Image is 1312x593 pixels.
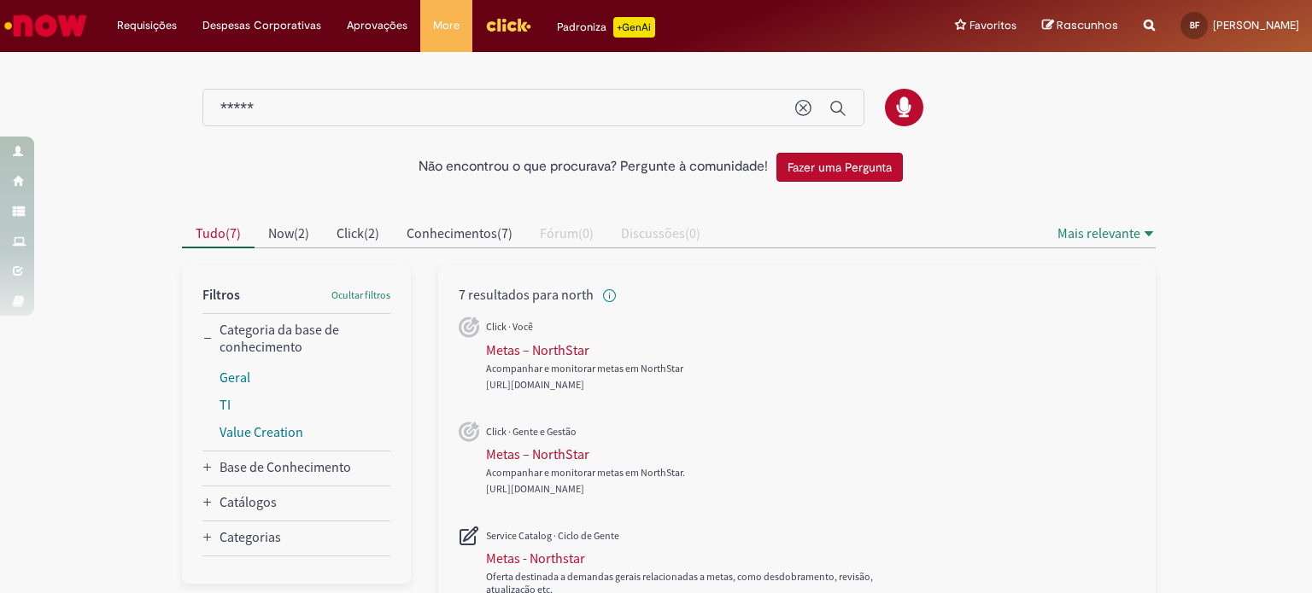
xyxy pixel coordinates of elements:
[1213,18,1299,32] span: [PERSON_NAME]
[485,12,531,38] img: click_logo_yellow_360x200.png
[117,17,177,34] span: Requisições
[347,17,407,34] span: Aprovações
[419,160,768,175] h2: Não encontrou o que procurava? Pergunte à comunidade!
[2,9,90,43] img: ServiceNow
[969,17,1016,34] span: Favoritos
[613,17,655,38] p: +GenAi
[776,153,903,182] button: Fazer uma Pergunta
[1042,18,1118,34] a: Rascunhos
[1190,20,1199,31] span: BF
[202,17,321,34] span: Despesas Corporativas
[557,17,655,38] div: Padroniza
[433,17,460,34] span: More
[1057,17,1118,33] span: Rascunhos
